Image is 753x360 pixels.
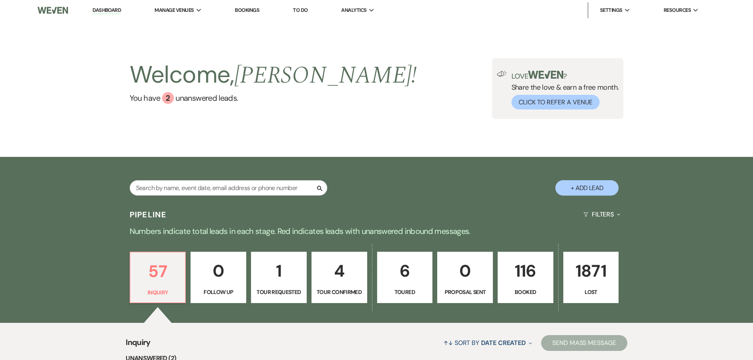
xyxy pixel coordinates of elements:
[234,57,417,94] span: [PERSON_NAME] !
[440,332,535,353] button: Sort By Date Created
[341,6,366,14] span: Analytics
[130,209,167,220] h3: Pipeline
[196,258,241,284] p: 0
[135,258,181,285] p: 57
[443,339,453,347] span: ↑↓
[511,95,600,109] button: Click to Refer a Venue
[507,71,619,109] div: Share the love & earn a free month.
[317,258,362,284] p: 4
[256,258,302,284] p: 1
[130,58,417,92] h2: Welcome,
[600,6,623,14] span: Settings
[382,288,428,296] p: Toured
[541,335,627,351] button: Send Mass Message
[126,336,151,353] span: Inquiry
[311,252,367,303] a: 4Tour Confirmed
[155,6,194,14] span: Manage Venues
[92,225,661,237] p: Numbers indicate total leads in each stage. Red indicates leads with unanswered inbound messages.
[382,258,428,284] p: 6
[442,288,488,296] p: Proposal Sent
[377,252,433,303] a: 6Toured
[130,252,186,303] a: 57Inquiry
[235,7,259,13] a: Bookings
[251,252,307,303] a: 1Tour Requested
[568,288,614,296] p: Lost
[130,180,327,196] input: Search by name, event date, email address or phone number
[293,7,308,13] a: To Do
[135,288,181,297] p: Inquiry
[664,6,691,14] span: Resources
[503,288,548,296] p: Booked
[162,92,174,104] div: 2
[555,180,619,196] button: + Add Lead
[568,258,614,284] p: 1871
[481,339,526,347] span: Date Created
[256,288,302,296] p: Tour Requested
[498,252,553,303] a: 116Booked
[130,92,417,104] a: You have 2 unanswered leads.
[317,288,362,296] p: Tour Confirmed
[92,7,121,14] a: Dashboard
[528,71,563,79] img: weven-logo-green.svg
[196,288,241,296] p: Follow Up
[442,258,488,284] p: 0
[497,71,507,77] img: loud-speaker-illustration.svg
[580,204,623,225] button: Filters
[511,71,619,80] p: Love ?
[437,252,493,303] a: 0Proposal Sent
[38,2,68,19] img: Weven Logo
[503,258,548,284] p: 116
[563,252,619,303] a: 1871Lost
[191,252,246,303] a: 0Follow Up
